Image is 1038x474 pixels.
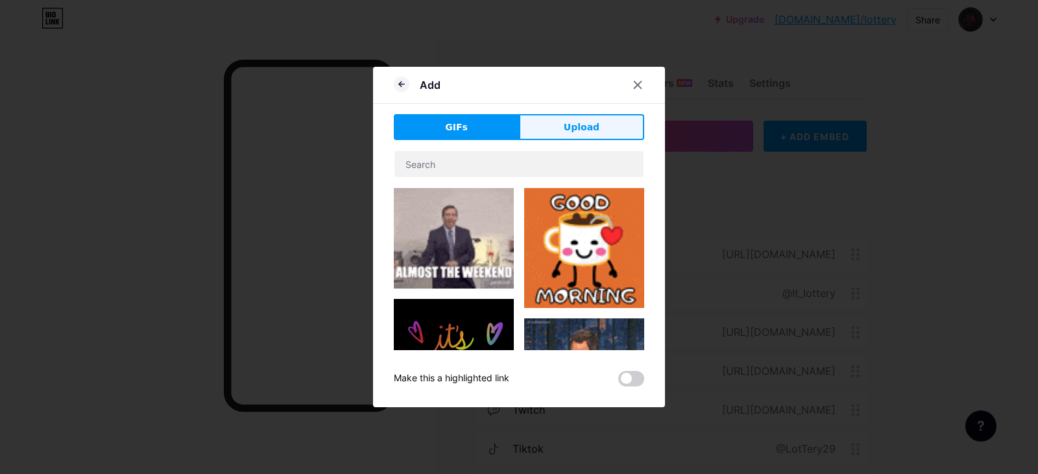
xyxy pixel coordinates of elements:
span: GIFs [445,121,468,134]
button: GIFs [394,114,519,140]
img: Gihpy [394,299,514,419]
div: Make this a highlighted link [394,371,509,386]
span: Upload [564,121,599,134]
input: Search [394,151,644,177]
img: Gihpy [394,188,514,289]
button: Upload [519,114,644,140]
div: Add [420,77,441,93]
img: Gihpy [524,318,644,438]
img: Gihpy [524,188,644,308]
